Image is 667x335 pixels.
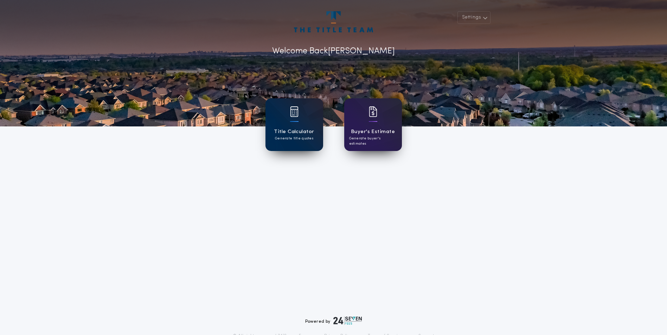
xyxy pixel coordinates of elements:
img: card icon [290,106,299,117]
h1: Title Calculator [274,128,314,136]
p: Generate buyer's estimates [349,136,397,146]
img: card icon [369,106,377,117]
img: account-logo [294,11,373,32]
h1: Buyer's Estimate [351,128,395,136]
div: Powered by [305,316,362,325]
a: card iconTitle CalculatorGenerate title quotes [265,98,323,151]
a: card iconBuyer's EstimateGenerate buyer's estimates [344,98,402,151]
button: Settings [457,11,490,24]
p: Generate title quotes [275,136,313,141]
img: logo [333,316,362,325]
p: Welcome Back [PERSON_NAME] [272,45,395,58]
